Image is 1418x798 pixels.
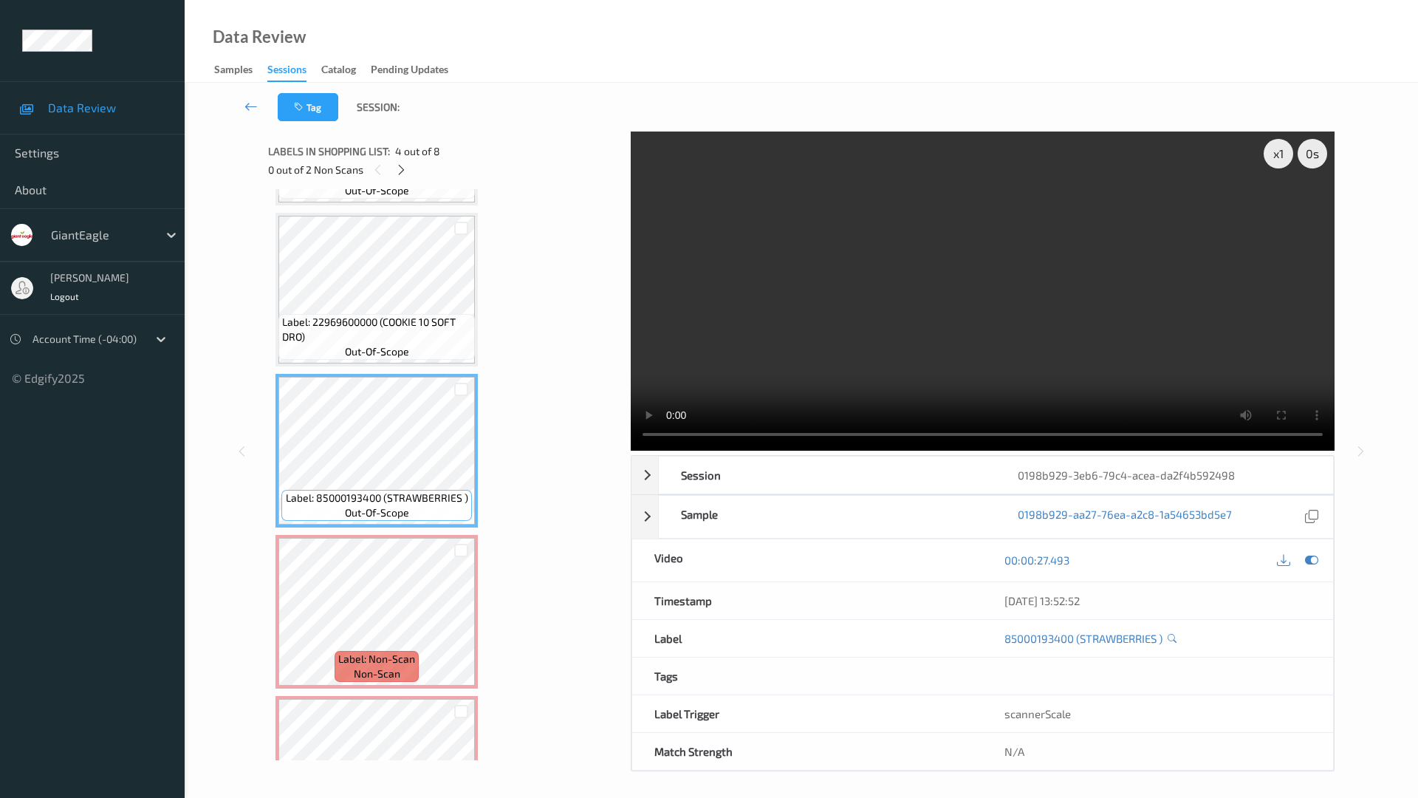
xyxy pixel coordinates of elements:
[214,62,253,81] div: Samples
[982,733,1333,770] div: N/A
[996,457,1333,494] div: 0198b929-3eb6-79c4-acea-da2f4b592498
[354,666,400,681] span: non-scan
[659,496,996,538] div: Sample
[338,652,415,666] span: Label: Non-Scan
[632,582,983,619] div: Timestamp
[1018,507,1232,527] a: 0198b929-aa27-76ea-a2c8-1a54653bd5e7
[371,60,463,81] a: Pending Updates
[267,60,321,82] a: Sessions
[345,344,409,359] span: out-of-scope
[632,733,983,770] div: Match Strength
[1004,631,1162,646] a: 85000193400 (STRAWBERRIES )
[982,695,1333,732] div: scannerScale
[632,695,983,732] div: Label Trigger
[321,60,371,81] a: Catalog
[632,658,983,695] div: Tags
[1298,139,1327,168] div: 0 s
[268,144,390,159] span: Labels in shopping list:
[1004,593,1311,608] div: [DATE] 13:52:52
[395,144,440,159] span: 4 out of 8
[278,93,338,121] button: Tag
[371,62,448,81] div: Pending Updates
[357,100,400,115] span: Session:
[286,491,468,505] span: Label: 85000193400 (STRAWBERRIES )
[345,505,409,520] span: out-of-scope
[631,495,1334,539] div: Sample0198b929-aa27-76ea-a2c8-1a54653bd5e7
[267,62,306,82] div: Sessions
[214,60,267,81] a: Samples
[282,315,471,344] span: Label: 22969600000 (COOKIE 10 SOFT DRO)
[321,62,356,81] div: Catalog
[632,620,983,657] div: Label
[1004,553,1069,567] a: 00:00:27.493
[1264,139,1293,168] div: x 1
[268,160,620,179] div: 0 out of 2 Non Scans
[345,183,409,198] span: out-of-scope
[631,456,1334,494] div: Session0198b929-3eb6-79c4-acea-da2f4b592498
[659,457,996,494] div: Session
[632,539,983,582] div: Video
[213,30,306,44] div: Data Review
